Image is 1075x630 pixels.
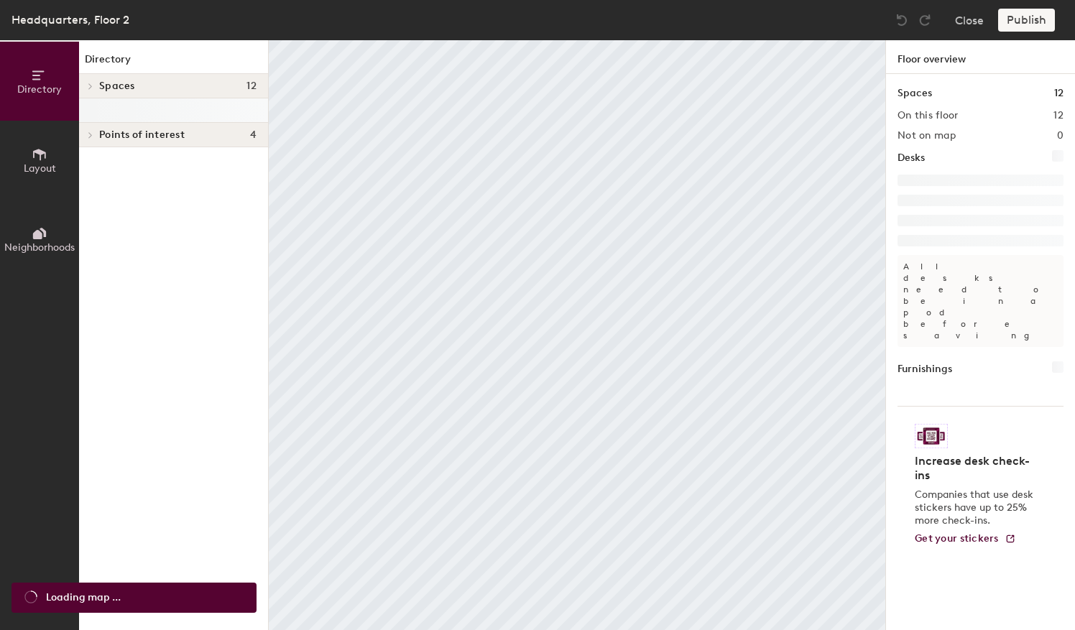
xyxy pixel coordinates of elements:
span: Directory [17,83,62,96]
span: Neighborhoods [4,241,75,254]
span: Loading map ... [46,590,121,606]
h2: 0 [1057,130,1064,142]
h4: Increase desk check-ins [915,454,1038,483]
span: Layout [24,162,56,175]
button: Close [955,9,984,32]
a: Get your stickers [915,533,1016,545]
h1: Desks [898,150,925,166]
div: Headquarters, Floor 2 [11,11,129,29]
span: Get your stickers [915,532,999,545]
img: Redo [918,13,932,27]
span: 12 [246,80,257,92]
h2: On this floor [898,110,959,121]
h1: Furnishings [898,361,952,377]
h1: 12 [1054,85,1064,101]
p: Companies that use desk stickers have up to 25% more check-ins. [915,488,1038,527]
h1: Spaces [898,85,932,101]
span: 4 [250,129,257,141]
h1: Directory [79,52,268,74]
h1: Floor overview [886,40,1075,74]
p: All desks need to be in a pod before saving [898,255,1064,347]
h2: 12 [1053,110,1064,121]
span: Points of interest [99,129,185,141]
img: Sticker logo [915,424,948,448]
canvas: Map [269,40,885,630]
span: Spaces [99,80,135,92]
img: Undo [895,13,909,27]
h2: Not on map [898,130,956,142]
